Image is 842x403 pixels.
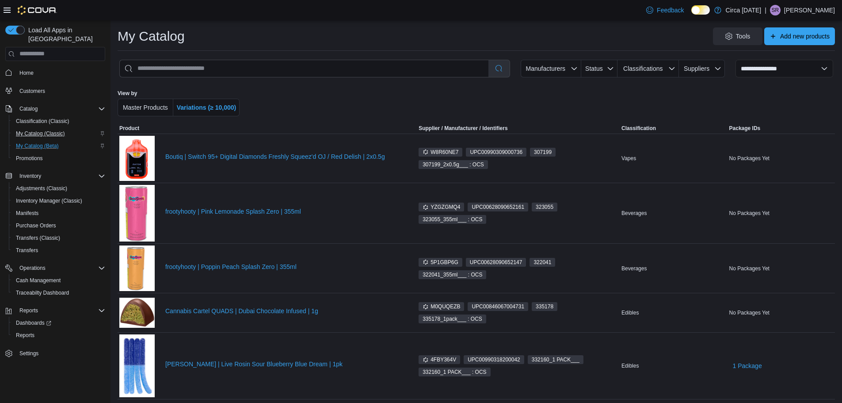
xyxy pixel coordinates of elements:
[2,170,109,182] button: Inventory
[528,355,583,364] span: 332160_1 PACK___
[620,153,727,164] div: Vapes
[472,203,524,211] span: UPC ‍00628090652161
[9,152,109,165] button: Promotions
[530,148,556,157] span: 307199
[16,263,49,273] button: Operations
[12,288,72,298] a: Traceabilty Dashboard
[470,258,522,266] span: UPC ‍00628090652147
[16,118,69,125] span: Classification (Classic)
[19,69,34,77] span: Home
[2,304,109,317] button: Reports
[165,153,403,160] a: Boutiq | Switch 95+ Digital Diamonds Freshly Squeez'd OJ / Red Delish | 2x0.5g
[581,60,618,77] button: Status
[9,182,109,195] button: Adjustments (Classic)
[419,215,486,224] span: 323055_355ml___ : OCS
[784,5,835,15] p: [PERSON_NAME]
[12,208,105,219] span: Manifests
[12,153,46,164] a: Promotions
[12,330,38,341] a: Reports
[530,258,555,267] span: 322041
[423,203,460,211] span: YZGZGMQ4
[472,303,524,311] span: UPC ‍00846067004731
[534,148,552,156] span: 307199
[119,334,155,397] img: Olli StikiStix | Live Rosin Sour Blueberry Blue Dream | 1pk
[713,27,762,45] button: Tools
[657,6,684,15] span: Feedback
[536,303,553,311] span: 335178
[12,183,71,194] a: Adjustments (Classic)
[19,350,38,357] span: Settings
[16,104,105,114] span: Catalog
[12,196,86,206] a: Inventory Manager (Classic)
[621,125,656,132] span: Classification
[16,142,59,150] span: My Catalog (Beta)
[16,332,34,339] span: Reports
[423,215,482,223] span: 323055_355ml___ : OCS
[12,116,73,127] a: Classification (Classic)
[620,263,727,274] div: Beverages
[119,246,155,291] img: frootyhooty | Poppin Peach Splash Zero | 355ml
[16,234,60,242] span: Transfers (Classic)
[468,356,520,364] span: UPC ‍00990318200042
[16,197,82,204] span: Inventory Manager (Classic)
[764,27,835,45] button: Add new products
[12,116,105,127] span: Classification (Classic)
[12,128,69,139] a: My Catalog (Classic)
[729,357,766,375] button: 1 Package
[9,232,109,244] button: Transfers (Classic)
[19,88,45,95] span: Customers
[9,244,109,257] button: Transfers
[423,271,482,279] span: 322041_355ml___ : OCS
[9,329,109,342] button: Reports
[16,289,69,296] span: Traceabilty Dashboard
[620,208,727,219] div: Beverages
[119,136,155,181] img: Boutiq | Switch 95+ Digital Diamonds Freshly Squeez'd OJ / Red Delish | 2x0.5g
[2,66,109,79] button: Home
[9,195,109,207] button: Inventory Manager (Classic)
[165,208,403,215] a: frootyhooty | Pink Lemonade Splash Zero | 355ml
[19,173,41,180] span: Inventory
[16,185,67,192] span: Adjustments (Classic)
[12,183,105,194] span: Adjustments (Classic)
[12,275,64,286] a: Cash Management
[19,265,46,272] span: Operations
[9,287,109,299] button: Traceabilty Dashboard
[733,361,762,370] span: 1 Package
[419,148,462,157] span: W8R60NE7
[12,128,105,139] span: My Catalog (Classic)
[623,65,663,72] span: Classifications
[2,84,109,97] button: Customers
[19,307,38,314] span: Reports
[165,307,403,315] a: Cannabis Cartel QUADS | Dubai Chocolate Infused | 1g
[16,171,45,181] button: Inventory
[585,65,603,72] span: Status
[165,263,403,270] a: frootyhooty | Poppin Peach Splash Zero | 355ml
[419,368,490,376] span: 332160_1 PACK___ : OCS
[123,104,168,111] span: Master Products
[423,368,486,376] span: 332160_1 PACK___ : OCS
[173,99,240,116] button: Variations (≥ 10,000)
[736,32,751,41] span: Tools
[19,105,38,112] span: Catalog
[12,208,42,219] a: Manifests
[419,315,486,323] span: 335178_1pack___ : OCS
[9,207,109,219] button: Manifests
[419,125,507,132] div: Supplier / Manufacturer / Identifiers
[12,318,55,328] a: Dashboards
[16,104,41,114] button: Catalog
[9,317,109,329] a: Dashboards
[16,319,51,326] span: Dashboards
[532,356,579,364] span: 332160_1 PACK___
[532,302,557,311] span: 335178
[25,26,105,43] span: Load All Apps in [GEOGRAPHIC_DATA]
[419,203,464,211] span: YZGZGMQ4
[617,60,679,77] button: Classifications
[620,307,727,318] div: Edibles
[12,245,105,256] span: Transfers
[468,203,528,211] span: UPC‍00628090652161
[16,277,61,284] span: Cash Management
[728,307,835,318] div: No Packages Yet
[2,262,109,274] button: Operations
[118,90,137,97] label: View by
